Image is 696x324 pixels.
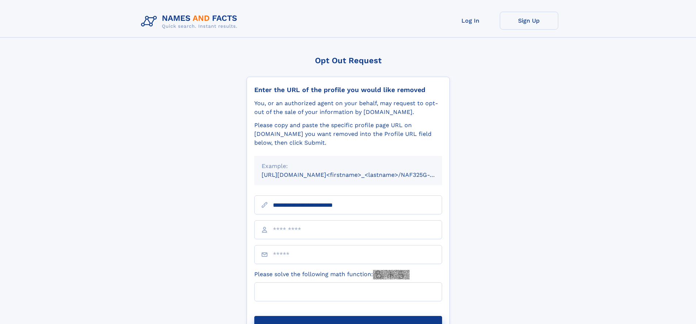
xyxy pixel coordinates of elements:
small: [URL][DOMAIN_NAME]<firstname>_<lastname>/NAF325G-xxxxxxxx [262,171,456,178]
a: Log In [441,12,500,30]
div: You, or an authorized agent on your behalf, may request to opt-out of the sale of your informatio... [254,99,442,117]
div: Please copy and paste the specific profile page URL on [DOMAIN_NAME] you want removed into the Pr... [254,121,442,147]
div: Enter the URL of the profile you would like removed [254,86,442,94]
img: Logo Names and Facts [138,12,243,31]
a: Sign Up [500,12,558,30]
div: Example: [262,162,435,171]
label: Please solve the following math function: [254,270,410,279]
div: Opt Out Request [247,56,450,65]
